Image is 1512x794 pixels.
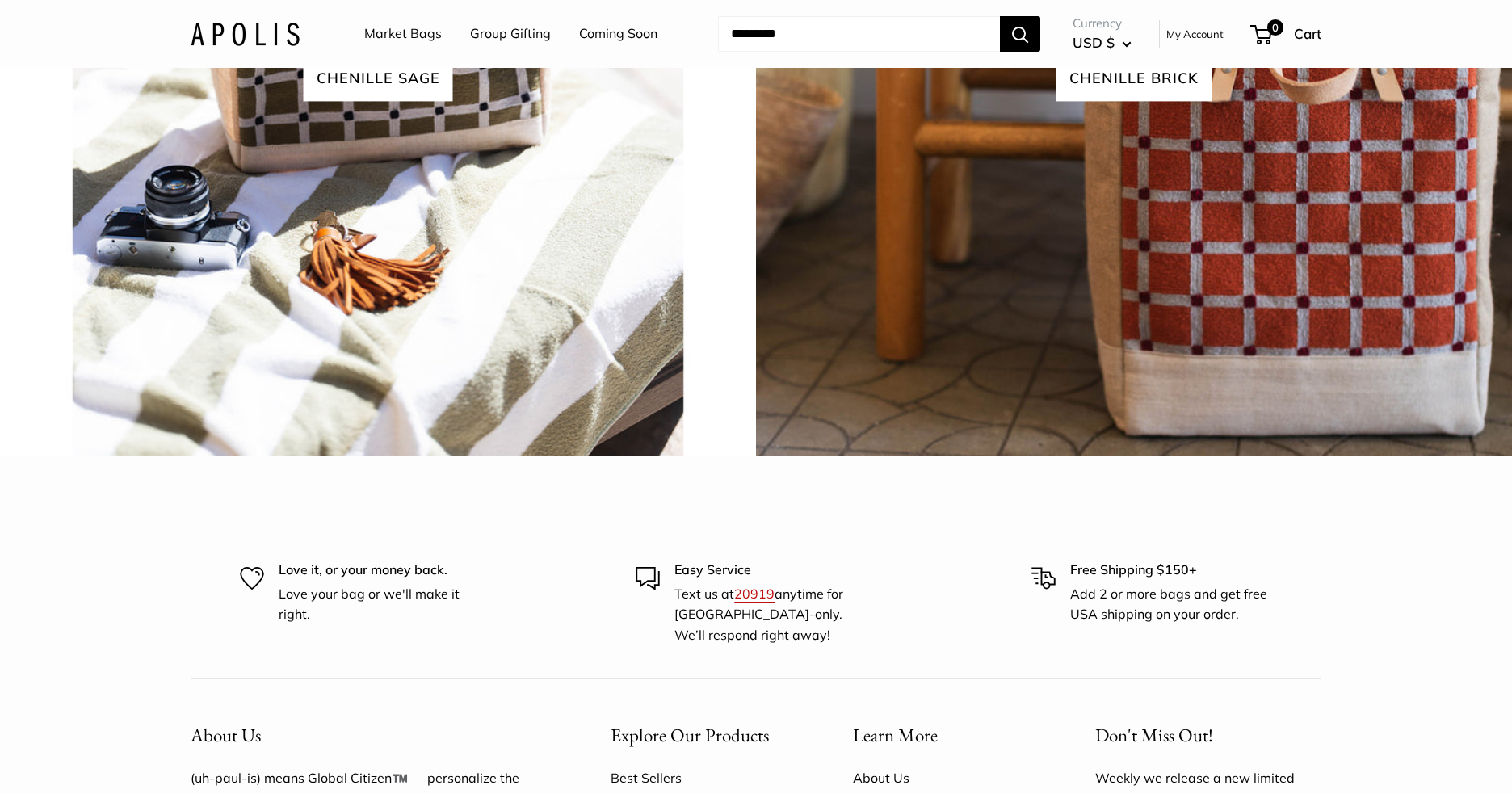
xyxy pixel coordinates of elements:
[1073,30,1132,56] button: USD $
[611,765,796,791] a: Best Sellers
[470,22,551,46] a: Group Gifting
[718,16,1000,52] input: Search...
[1095,720,1321,751] p: Don't Miss Out!
[611,720,796,751] button: Explore Our Products
[853,765,1039,791] a: About Us
[279,584,481,625] p: Love your bag or we'll make it right.
[279,560,481,581] p: Love it, or your money back.
[853,720,1039,751] button: Learn More
[734,586,775,602] a: 20919
[1000,16,1040,52] button: Search
[1056,56,1212,102] span: chenille brick
[853,723,938,747] span: Learn More
[364,22,442,46] a: Market Bags
[1070,584,1272,625] p: Add 2 or more bags and get free USA shipping on your order.
[1073,34,1115,51] span: USD $
[1070,560,1272,581] p: Free Shipping $150+
[1252,21,1321,47] a: 0 Cart
[611,723,769,747] span: Explore Our Products
[191,723,261,747] span: About Us
[579,22,657,46] a: Coming Soon
[304,56,453,102] span: Chenille sage
[191,720,554,751] button: About Us
[191,22,300,45] img: Apolis
[1166,24,1224,44] a: My Account
[1294,25,1321,42] span: Cart
[1267,19,1283,36] span: 0
[674,584,876,646] p: Text us at anytime for [GEOGRAPHIC_DATA]-only. We’ll respond right away!
[674,560,876,581] p: Easy Service
[1073,12,1132,35] span: Currency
